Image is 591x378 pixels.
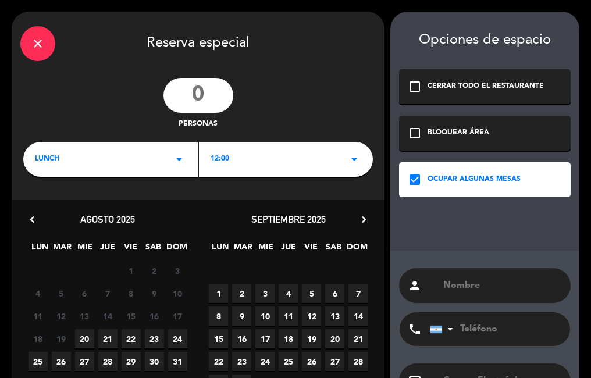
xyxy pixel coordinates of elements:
div: Argentina: +54 [430,313,457,345]
span: 9 [232,306,251,326]
span: 23 [145,329,164,348]
span: 2 [145,261,164,280]
span: 6 [325,284,344,303]
span: 22 [209,352,228,371]
span: 2 [232,284,251,303]
div: BLOQUEAR ÁREA [428,127,489,139]
span: VIE [121,240,140,259]
input: Teléfono [430,312,558,346]
span: 26 [302,352,321,371]
span: JUE [98,240,118,259]
span: 18 [279,329,298,348]
span: SAB [144,240,163,259]
span: MAR [53,240,72,259]
span: personas [179,119,218,130]
span: 17 [255,329,275,348]
span: 11 [29,306,48,326]
span: DOM [347,240,366,259]
span: JUE [279,240,298,259]
span: septiembre 2025 [251,213,326,225]
span: 9 [145,284,164,303]
span: 10 [255,306,275,326]
span: 15 [122,306,141,326]
span: VIE [301,240,321,259]
i: arrow_drop_down [172,152,186,166]
span: 1 [122,261,141,280]
span: 11 [279,306,298,326]
span: SAB [324,240,343,259]
i: close [31,37,45,51]
div: Opciones de espacio [399,32,571,49]
span: 12:00 [211,154,229,165]
div: CERRAR TODO EL RESTAURANTE [428,81,544,92]
span: 12 [302,306,321,326]
span: LUNCH [35,154,59,165]
span: 16 [145,306,164,326]
span: 22 [122,329,141,348]
span: 14 [98,306,118,326]
span: 17 [168,306,187,326]
span: 28 [348,352,368,371]
i: person [408,279,422,293]
i: chevron_right [358,213,370,226]
span: 5 [52,284,71,303]
span: 25 [279,352,298,371]
div: OCUPAR ALGUNAS MESAS [428,174,521,186]
span: 20 [325,329,344,348]
span: 15 [209,329,228,348]
span: 31 [168,352,187,371]
input: 0 [163,78,233,113]
span: 4 [29,284,48,303]
span: 8 [122,284,141,303]
span: 13 [75,306,94,326]
span: 3 [255,284,275,303]
span: 23 [232,352,251,371]
span: agosto 2025 [80,213,135,225]
span: 29 [122,352,141,371]
span: 30 [145,352,164,371]
i: phone [408,322,422,336]
span: 3 [168,261,187,280]
span: MIE [76,240,95,259]
span: 14 [348,306,368,326]
input: Nombre [442,277,562,294]
i: chevron_left [26,213,38,226]
span: DOM [166,240,186,259]
span: MIE [256,240,275,259]
span: 27 [325,352,344,371]
i: check_box [408,173,422,187]
span: 7 [348,284,368,303]
span: 16 [232,329,251,348]
span: 25 [29,352,48,371]
span: 6 [75,284,94,303]
span: 7 [98,284,118,303]
span: 10 [168,284,187,303]
span: 4 [279,284,298,303]
span: LUN [211,240,230,259]
i: check_box_outline_blank [408,80,422,94]
span: MAR [233,240,252,259]
span: 5 [302,284,321,303]
span: LUN [30,240,49,259]
span: 20 [75,329,94,348]
span: 13 [325,306,344,326]
span: 24 [255,352,275,371]
span: 12 [52,306,71,326]
span: 8 [209,306,228,326]
span: 24 [168,329,187,348]
span: 18 [29,329,48,348]
i: arrow_drop_down [347,152,361,166]
span: 21 [348,329,368,348]
span: 28 [98,352,118,371]
span: 19 [52,329,71,348]
span: 19 [302,329,321,348]
span: 21 [98,329,118,348]
div: Reserva especial [12,12,384,72]
i: check_box_outline_blank [408,126,422,140]
span: 27 [75,352,94,371]
span: 1 [209,284,228,303]
span: 26 [52,352,71,371]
